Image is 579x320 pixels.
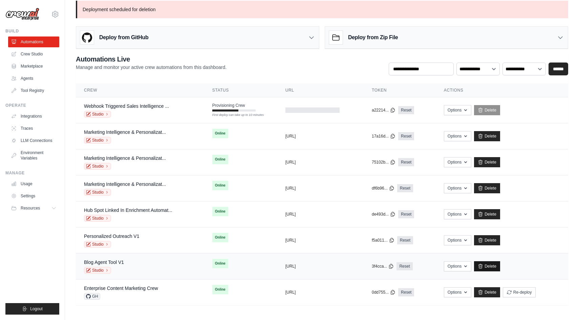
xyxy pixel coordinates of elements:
a: Reset [396,262,412,270]
span: Online [212,285,228,294]
a: LLM Connections [8,135,59,146]
button: 0dd755... [372,290,395,295]
span: Online [212,155,228,164]
a: Integrations [8,111,59,122]
a: Tool Registry [8,85,59,96]
a: Delete [474,261,500,271]
button: 17a16d... [372,133,395,139]
a: Crew Studio [8,49,59,59]
th: Crew [76,83,204,97]
a: Delete [474,157,500,167]
th: Token [364,83,436,97]
a: Studio [84,241,111,248]
button: Options [444,261,471,271]
a: Settings [8,191,59,201]
a: Delete [474,209,500,219]
h3: Deploy from Zip File [348,33,398,42]
a: Enterprise Content Marketing Crew [84,286,158,291]
button: Options [444,157,471,167]
h2: Automations Live [76,54,227,64]
span: Online [212,207,228,216]
a: Marketplace [8,61,59,72]
a: Agents [8,73,59,84]
a: Reset [398,106,414,114]
a: Studio [84,267,111,274]
th: URL [277,83,364,97]
button: de493d... [372,212,395,217]
a: Studio [84,111,111,118]
span: Provisioning Crew [212,103,245,108]
div: First deploy can take up to 10 minutes [212,113,256,118]
a: Studio [84,189,111,196]
a: Reset [398,158,414,166]
a: Studio [84,215,111,222]
a: Usage [8,178,59,189]
button: Options [444,209,471,219]
span: Online [212,181,228,190]
span: Logout [30,306,43,312]
button: df6b96... [372,186,394,191]
a: Marketing Intelligence & Personalizat... [84,181,166,187]
iframe: Chat Widget [545,288,579,320]
a: Delete [474,235,500,245]
span: Online [212,129,228,138]
button: Resources [8,203,59,214]
div: Operate [5,103,59,108]
button: Options [444,105,471,115]
button: 75102b... [372,159,395,165]
a: Delete [474,287,500,297]
a: Reset [397,184,413,192]
a: Hub Spot Linked In Enrichment Automat... [84,207,172,213]
a: Studio [84,163,111,170]
span: Online [212,259,228,268]
button: Logout [5,303,59,315]
a: Automations [8,36,59,47]
button: Options [444,235,471,245]
span: Online [212,233,228,242]
th: Actions [436,83,568,97]
a: Webhook Triggered Sales Intelligence ... [84,103,169,109]
a: Traces [8,123,59,134]
p: Manage and monitor your active crew automations from this dashboard. [76,64,227,71]
button: Options [444,287,471,297]
button: Options [444,131,471,141]
a: Delete [474,105,500,115]
a: Studio [84,137,111,144]
span: GH [84,293,100,300]
button: f5a011... [372,238,394,243]
a: Environment Variables [8,147,59,164]
a: Delete [474,183,500,193]
a: Reset [398,210,414,218]
h3: Deploy from GitHub [99,33,148,42]
a: Delete [474,131,500,141]
span: Resources [21,205,40,211]
button: a22214... [372,107,395,113]
img: GitHub Logo [80,31,94,44]
a: Reset [397,236,413,244]
a: Reset [398,288,414,296]
button: Re-deploy [503,287,536,297]
button: Options [444,183,471,193]
a: Personalized Outreach V1 [84,233,139,239]
div: Manage [5,170,59,176]
div: Build [5,28,59,34]
a: Blog Agent Tool V1 [84,260,124,265]
a: Marketing Intelligence & Personalizat... [84,155,166,161]
p: Deployment scheduled for deletion [76,1,568,18]
th: Status [204,83,277,97]
img: Logo [5,8,39,21]
button: 3f4cca... [372,264,394,269]
a: Reset [398,132,414,140]
a: Marketing Intelligence & Personalizat... [84,129,166,135]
